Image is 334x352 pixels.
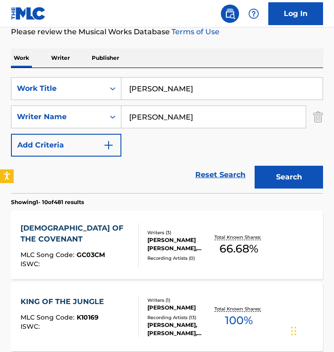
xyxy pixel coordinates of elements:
[21,296,109,307] div: KING OF THE JUNGLE
[21,223,131,245] div: [DEMOGRAPHIC_DATA] OF THE COVENANT
[103,140,114,151] img: 9d2ae6d4665cec9f34b9.svg
[313,105,323,128] img: Delete Criterion
[89,48,122,68] p: Publisher
[225,312,253,329] span: 100 %
[221,5,239,23] a: Public Search
[147,297,213,304] div: Writers ( 1 )
[17,83,99,94] div: Work Title
[11,283,323,351] a: KING OF THE JUNGLEMLC Song Code:K10169ISWC:Writers (1)[PERSON_NAME]Recording Artists (13)[PERSON_...
[248,8,259,19] img: help
[291,317,297,345] div: Drag
[147,314,213,321] div: Recording Artists ( 13 )
[11,211,323,279] a: [DEMOGRAPHIC_DATA] OF THE COVENANTMLC Song Code:GC03CMISWC:Writers (3)[PERSON_NAME] [PERSON_NAME]...
[147,321,213,337] div: [PERSON_NAME], [PERSON_NAME], [PERSON_NAME], [PERSON_NAME], [PERSON_NAME]
[11,77,323,193] form: Search Form
[21,251,77,259] span: MLC Song Code :
[214,305,263,312] p: Total Known Shares:
[268,2,323,25] a: Log In
[11,198,84,206] p: Showing 1 - 10 of 481 results
[21,313,77,321] span: MLC Song Code :
[77,313,99,321] span: K10169
[11,48,32,68] p: Work
[147,229,213,236] div: Writers ( 3 )
[48,48,73,68] p: Writer
[214,234,263,241] p: Total Known Shares:
[245,5,263,23] div: Help
[11,26,323,37] p: Please review the Musical Works Database
[147,304,213,312] div: [PERSON_NAME]
[21,260,42,268] span: ISWC :
[191,165,250,185] a: Reset Search
[147,255,213,262] div: Recording Artists ( 0 )
[219,241,258,257] span: 66.68 %
[147,236,213,252] div: [PERSON_NAME] [PERSON_NAME], [PERSON_NAME], [PERSON_NAME]
[21,322,42,331] span: ISWC :
[11,7,46,20] img: MLC Logo
[170,27,219,36] a: Terms of Use
[255,166,323,189] button: Search
[77,251,105,259] span: GC03CM
[288,308,334,352] iframe: Chat Widget
[11,134,121,157] button: Add Criteria
[224,8,235,19] img: search
[17,111,99,122] div: Writer Name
